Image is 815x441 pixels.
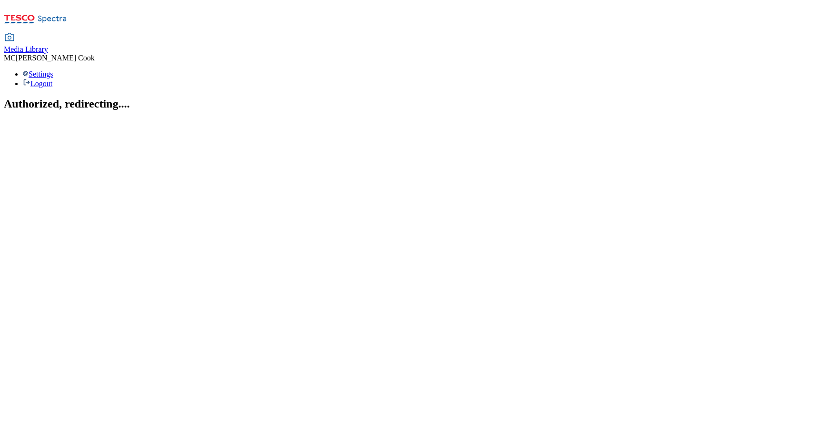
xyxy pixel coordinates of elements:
a: Settings [23,70,53,78]
span: [PERSON_NAME] Cook [16,54,95,62]
span: Media Library [4,45,48,53]
a: Logout [23,79,52,88]
span: MC [4,54,16,62]
h2: Authorized, redirecting.... [4,98,811,110]
a: Media Library [4,34,48,54]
